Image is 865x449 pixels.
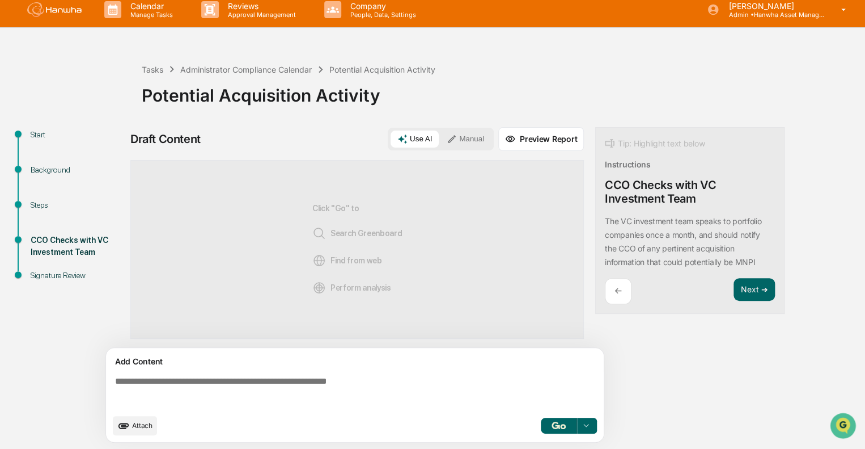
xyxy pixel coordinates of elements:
[733,278,775,301] button: Next ➔
[7,139,78,159] a: 🖐️Preclearance
[39,98,143,107] div: We're available if you need us!
[7,160,76,181] a: 🔎Data Lookup
[94,143,141,154] span: Attestations
[130,132,201,146] div: Draft Content
[312,281,391,295] span: Perform analysis
[80,192,137,201] a: Powered byPylon
[142,65,163,74] div: Tasks
[312,254,326,267] img: Web
[31,234,124,258] div: CCO Checks with VC Investment Team
[39,87,186,98] div: Start new chat
[23,165,71,176] span: Data Lookup
[605,178,775,205] div: CCO Checks with VC Investment Team
[23,143,73,154] span: Preclearance
[312,281,326,295] img: Analysis
[341,11,422,19] p: People, Data, Settings
[142,76,859,106] div: Potential Acquisition Activity
[312,226,326,240] img: Search
[829,412,859,442] iframe: Open customer support
[329,65,435,74] div: Potential Acquisition Activity
[341,1,422,11] p: Company
[180,65,312,74] div: Administrator Compliance Calendar
[219,1,302,11] p: Reviews
[31,199,124,211] div: Steps
[552,422,565,429] img: Go
[541,418,577,434] button: Go
[11,87,32,107] img: 1746055101610-c473b297-6a78-478c-a979-82029cc54cd1
[11,166,20,175] div: 🔎
[132,421,152,430] span: Attach
[29,52,187,64] input: Clear
[312,254,382,267] span: Find from web
[31,129,124,141] div: Start
[121,11,179,19] p: Manage Tasks
[605,137,705,150] div: Tip: Highlight text below
[605,216,761,267] p: ​The VC investment team speaks to portfolio companies once a month, and should notify the CCO of ...
[391,131,439,148] button: Use AI
[78,139,145,159] a: 🗄️Attestations
[219,11,302,19] p: Approval Management
[113,192,137,201] span: Pylon
[113,355,597,368] div: Add Content
[113,416,157,435] button: upload document
[719,1,825,11] p: [PERSON_NAME]
[312,179,402,320] div: Click "Go" to
[719,11,825,19] p: Admin • Hanwha Asset Management ([GEOGRAPHIC_DATA]) Ltd.
[82,144,91,153] div: 🗄️
[121,1,179,11] p: Calendar
[11,24,206,42] p: How can we help?
[605,160,651,169] div: Instructions
[498,127,584,151] button: Preview Report
[440,131,491,148] button: Manual
[312,226,402,240] span: Search Greenboard
[31,270,124,282] div: Signature Review
[31,164,124,176] div: Background
[614,286,622,296] p: ←
[27,2,82,17] img: logo
[193,90,206,104] button: Start new chat
[11,144,20,153] div: 🖐️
